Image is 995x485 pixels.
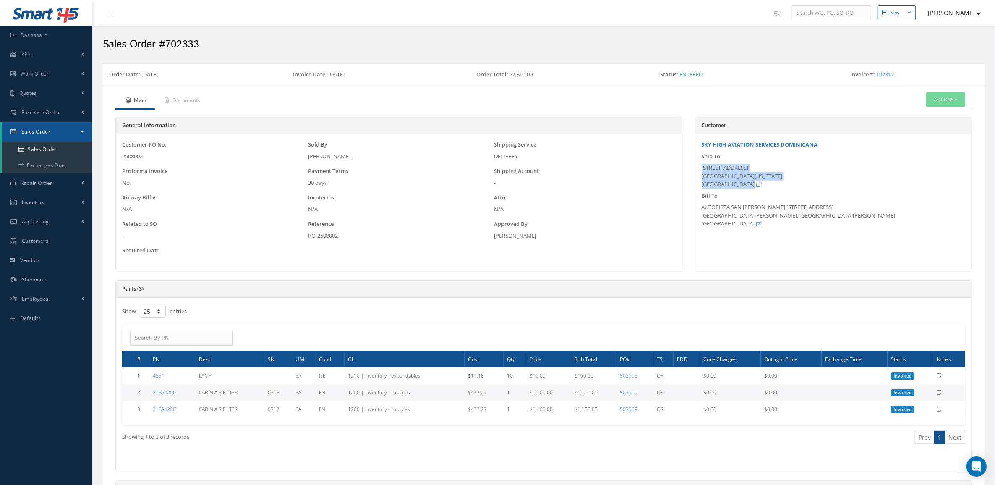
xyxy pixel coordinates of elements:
[348,372,420,379] span: 1210 | Inventory - expendables
[122,304,136,316] label: Show
[122,220,157,228] label: Related to SO
[620,372,637,379] a: 503668
[679,71,703,78] span: Entered
[530,372,546,379] span: $16.00
[575,389,598,396] span: $1,100.00
[348,355,354,363] span: GL
[507,406,510,413] span: 1
[792,5,871,21] input: Search WO, PO, SO, RO
[122,205,304,214] div: N/A
[702,141,818,148] a: SKY HIGH AVIATION SERVICES DOMINICANA
[575,372,593,379] span: $160.00
[850,71,875,79] label: Invoice #:
[703,406,716,413] span: $0.00
[196,401,264,418] td: CABIN AIR FILTER
[891,406,914,414] span: Invoiced
[494,205,676,214] div: N/A
[316,401,345,418] td: FN
[103,38,985,51] h2: Sales Order #702333
[122,232,124,239] span: -
[876,71,894,78] a: 102312
[122,179,304,187] div: No
[657,355,663,363] span: TS
[507,355,515,363] span: Qty
[494,167,539,176] label: Shipping Account
[199,355,211,363] span: Desc
[703,355,736,363] span: Core Charges
[530,355,542,363] span: Price
[620,355,630,363] span: PO#
[702,122,965,129] h5: Customer
[20,315,41,322] span: Defaults
[122,122,676,129] h5: General Information
[308,152,490,161] div: [PERSON_NAME]
[134,384,149,401] td: 2
[196,367,264,384] td: LAMP
[575,355,597,363] span: Sub Total
[494,220,528,228] label: Approved By
[134,401,149,418] td: 3
[702,164,965,189] div: [STREET_ADDRESS] [GEOGRAPHIC_DATA][US_STATE] [GEOGRAPHIC_DATA]
[21,109,60,116] span: Purchase Order
[293,71,327,79] label: Invoice Date:
[141,71,158,78] span: [DATE]
[2,142,92,157] a: Sales Order
[134,367,149,384] td: 1
[328,71,345,78] span: [DATE]
[153,372,165,379] a: 4551
[966,456,987,477] div: Open Intercom Messenger
[130,331,233,346] input: Search By PN
[926,92,965,107] button: Actions
[22,295,49,302] span: Employees
[122,141,167,149] label: Customer PO No.
[575,406,598,413] span: $1,100.00
[934,431,945,444] a: 1
[308,232,490,240] div: PO-2508002
[153,355,159,363] span: PN
[653,367,674,384] td: OR
[122,152,304,161] div: 2508002
[702,192,718,200] label: Bill To
[21,31,48,39] span: Dashboard
[660,71,678,79] label: Status:
[122,194,156,202] label: Airway Bill #
[122,167,167,176] label: Proforma Invoice
[308,220,334,228] label: Reference
[764,355,798,363] span: Outright Price
[348,406,410,413] span: 1200 | Inventory - rotables
[677,355,688,363] span: EDD
[264,401,292,418] td: 0317
[308,194,334,202] label: Incoterms
[153,406,177,413] a: 21FA420G
[21,70,49,77] span: Work Order
[21,128,50,135] span: Sales Order
[878,5,916,20] button: New
[292,367,316,384] td: EA
[153,389,177,396] a: 21FA420G
[764,389,777,396] span: $0.00
[620,389,637,396] a: 503669
[115,92,155,110] a: Main
[620,406,637,413] a: 503669
[109,71,140,79] label: Order Date:
[319,355,332,363] span: Cond
[308,167,348,176] label: Payment Terms
[494,194,505,202] label: Attn
[494,141,536,149] label: Shipping Service
[653,384,674,401] td: OR
[468,389,487,396] span: $477.27
[308,179,490,187] div: 30 days
[702,152,721,161] label: Ship To
[22,237,49,244] span: Customers
[22,276,48,283] span: Shipments
[122,286,965,292] h5: Parts (3)
[308,141,327,149] label: Sold By
[316,384,345,401] td: FN
[764,372,777,379] span: $0.00
[196,384,264,401] td: CABIN AIR FILTER
[494,179,676,187] div: -
[116,431,544,451] div: Showing 1 to 3 of 3 records
[920,5,981,21] button: [PERSON_NAME]
[653,401,674,418] td: OR
[530,406,553,413] span: $1,100.00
